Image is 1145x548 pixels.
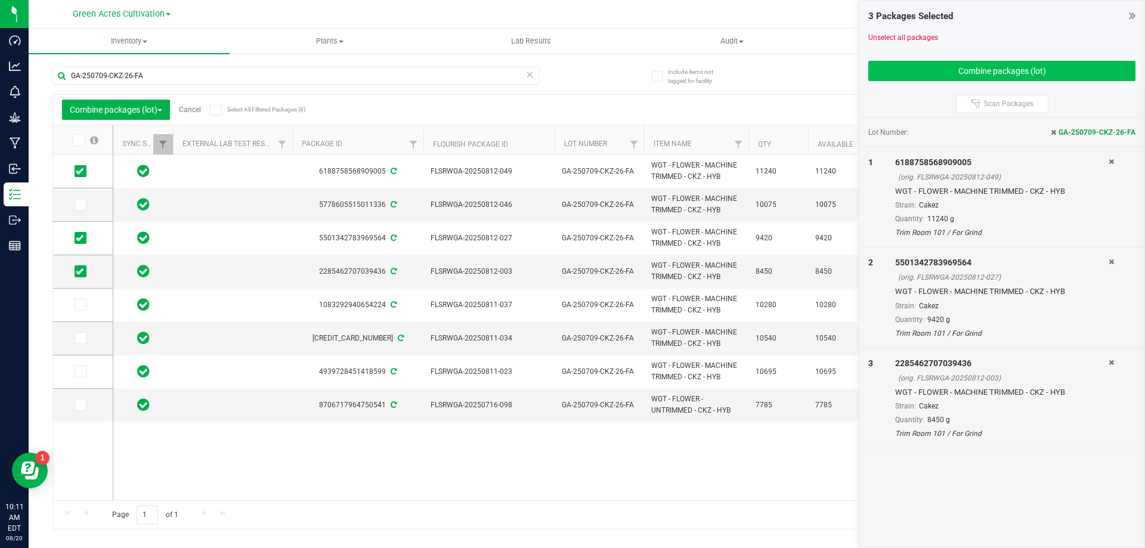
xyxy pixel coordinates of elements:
[9,60,21,72] inline-svg: Analytics
[290,266,425,277] div: 2285462707039436
[729,134,748,154] a: Filter
[230,29,431,54] a: Plants
[302,140,342,148] a: Package ID
[389,267,397,275] span: Sync from Compliance System
[404,134,423,154] a: Filter
[895,227,1109,238] div: Trim Room 101 / For Grind
[815,199,861,210] span: 10075
[290,366,425,377] div: 4939728451418599
[431,233,547,244] span: FLSRWGA-20250812-027
[756,199,801,210] span: 10075
[756,400,801,411] span: 7785
[756,333,801,344] span: 10540
[651,160,741,182] span: WGT - FLOWER - MACHINE TRIMMED - CKZ - HYB
[895,185,1109,197] div: WGT - FLOWER - MACHINE TRIMMED - CKZ - HYB
[431,166,547,177] span: FLSRWGA-20250812-049
[815,366,861,377] span: 10695
[651,193,741,216] span: WGT - FLOWER - MACHINE TRIMMED - CKZ - HYB
[868,61,1135,81] button: Combine packages (lot)
[273,134,292,154] a: Filter
[898,172,1109,182] div: (orig. FLSRWGA-20250812-049)
[29,29,230,54] a: Inventory
[956,95,1048,113] button: Scan Packages
[927,215,954,223] span: 11240 g
[895,256,1109,269] div: 5501342783969564
[818,140,853,148] a: Available
[895,386,1109,398] div: WGT - FLOWER - MACHINE TRIMMED - CKZ - HYB
[389,401,397,409] span: Sync from Compliance System
[431,266,547,277] span: FLSRWGA-20250812-003
[562,266,637,277] span: GA-250709-CKZ-26-FA
[9,137,21,149] inline-svg: Manufacturing
[389,167,397,175] span: Sync from Compliance System
[756,266,801,277] span: 8450
[756,366,801,377] span: 10695
[895,286,1109,298] div: WGT - FLOWER - MACHINE TRIMMED - CKZ - HYB
[651,293,741,316] span: WGT - FLOWER - MACHINE TRIMMED - CKZ - HYB
[52,67,540,85] input: Search Package ID, Item Name, SKU, Lot or Part Number...
[756,233,801,244] span: 9420
[5,501,23,534] p: 10:11 AM EDT
[651,227,741,249] span: WGT - FLOWER - MACHINE TRIMMED - CKZ - HYB
[919,201,939,209] span: Cakez
[868,258,873,267] span: 2
[137,230,150,246] span: In Sync
[919,302,939,310] span: Cakez
[137,363,150,380] span: In Sync
[868,33,938,42] a: Unselect all packages
[290,299,425,311] div: 1083292940654224
[389,301,397,309] span: Sync from Compliance System
[137,263,150,280] span: In Sync
[137,163,150,179] span: In Sync
[389,367,397,376] span: Sync from Compliance System
[833,29,1033,54] a: Inventory Counts
[919,402,939,410] span: Cakez
[290,166,425,177] div: 6188758568909005
[230,36,430,47] span: Plants
[137,196,150,213] span: In Sync
[227,106,287,113] span: Select All Filtered Packages (8)
[895,215,924,223] span: Quantity:
[562,400,637,411] span: GA-250709-CKZ-26-FA
[815,233,861,244] span: 9420
[624,134,644,154] a: Filter
[431,29,632,54] a: Lab Results
[153,134,173,154] a: Filter
[895,156,1109,169] div: 6188758568909005
[179,106,201,114] a: Cancel
[562,299,637,311] span: GA-250709-CKZ-26-FA
[895,402,916,410] span: Strain:
[9,112,21,123] inline-svg: Grow
[632,29,833,54] a: Audit
[9,214,21,226] inline-svg: Outbound
[756,299,801,311] span: 10280
[898,373,1109,383] div: (orig. FLSRWGA-20250812-003)
[9,240,21,252] inline-svg: Reports
[35,451,49,465] iframe: Resource center unread badge
[895,428,1109,439] div: Trim Room 101 / For Grind
[5,534,23,543] p: 08/20
[898,272,1109,283] div: (orig. FLSRWGA-20250812-027)
[389,200,397,209] span: Sync from Compliance System
[182,140,276,148] a: External Lab Test Result
[651,327,741,349] span: WGT - FLOWER - MACHINE TRIMMED - CKZ - HYB
[290,400,425,411] div: 8706717964750541
[815,266,861,277] span: 8450
[431,299,547,311] span: FLSRWGA-20250811-037
[868,157,873,167] span: 1
[984,99,1033,109] span: Scan Packages
[290,233,425,244] div: 5501342783969564
[102,506,188,524] span: Page of 1
[562,333,637,344] span: GA-250709-CKZ-26-FA
[9,188,21,200] inline-svg: Inventory
[290,333,425,344] div: [CREDIT_CARD_NUMBER]
[815,400,861,411] span: 7785
[927,315,950,324] span: 9420 g
[431,400,547,411] span: FLSRWGA-20250716-098
[9,86,21,98] inline-svg: Monitoring
[9,163,21,175] inline-svg: Inbound
[431,366,547,377] span: FLSRWGA-20250811-023
[895,201,916,209] span: Strain:
[396,334,404,342] span: Sync from Compliance System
